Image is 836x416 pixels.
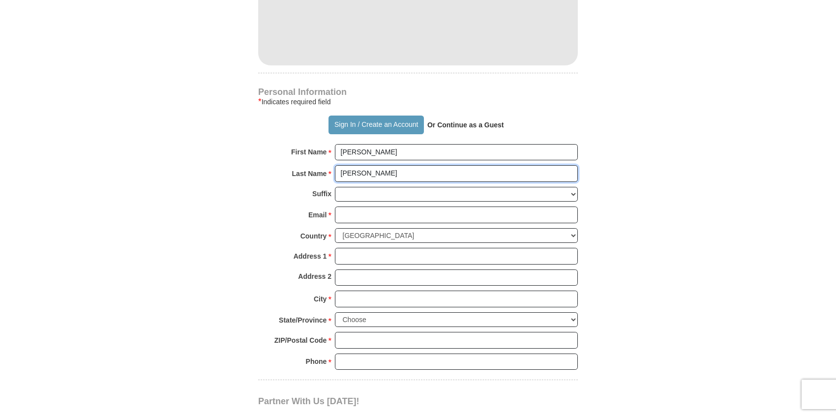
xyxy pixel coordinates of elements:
h4: Personal Information [258,88,578,96]
strong: Phone [306,355,327,368]
strong: State/Province [279,313,327,327]
strong: First Name [291,145,327,159]
span: Partner With Us [DATE]! [258,396,359,406]
button: Sign In / Create an Account [328,116,423,134]
strong: Or Continue as a Guest [427,121,504,129]
strong: City [314,292,327,306]
strong: Suffix [312,187,331,201]
strong: ZIP/Postal Code [274,333,327,347]
strong: Last Name [292,167,327,180]
strong: Email [308,208,327,222]
strong: Country [300,229,327,243]
strong: Address 1 [294,249,327,263]
strong: Address 2 [298,269,331,283]
div: Indicates required field [258,96,578,108]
